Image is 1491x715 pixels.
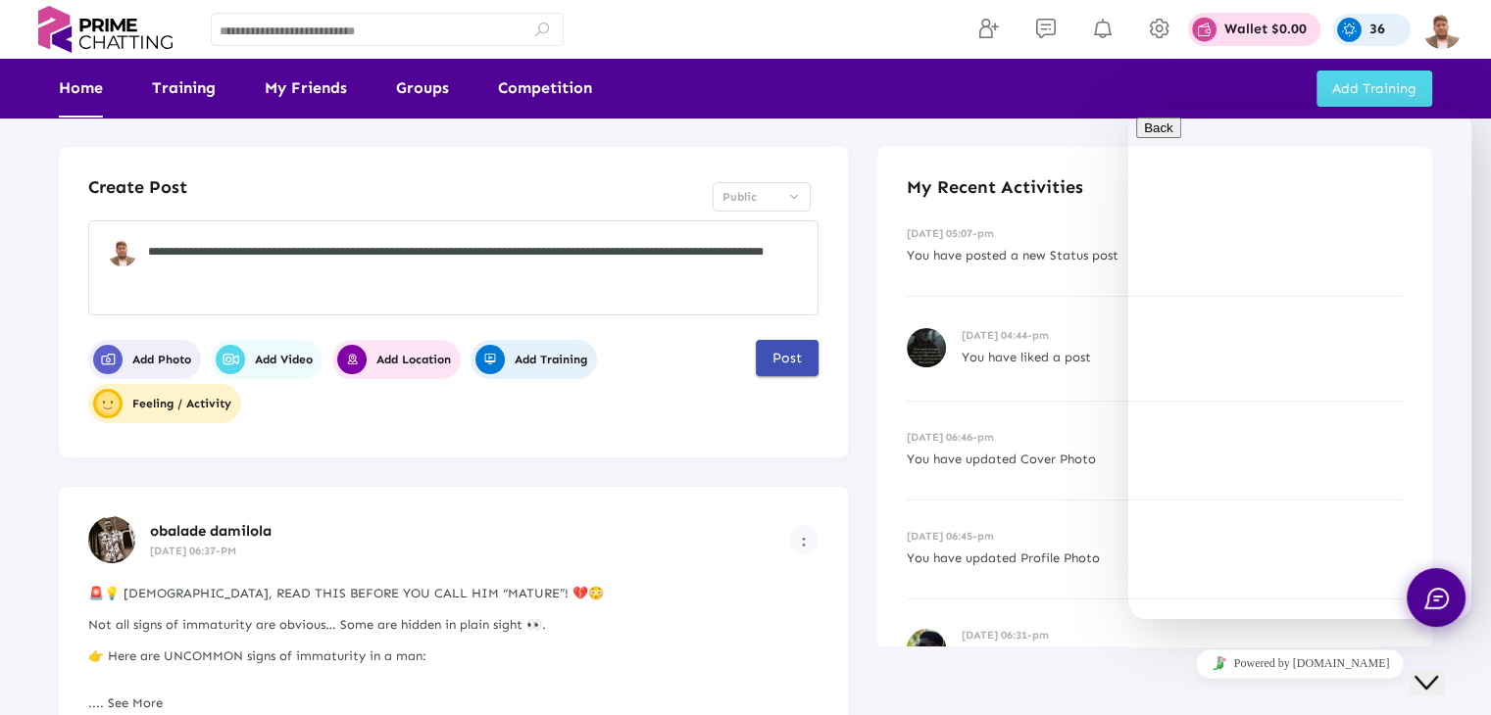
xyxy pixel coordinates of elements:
[962,329,1403,342] h6: [DATE] 04:44-pm
[1224,23,1307,36] p: Wallet $0.00
[108,237,137,266] img: user-profile
[88,516,135,563] img: user-profile
[789,525,819,554] button: Example icon-button with a menu
[1128,642,1471,686] iframe: chat widget
[756,340,819,376] button: Post
[59,59,103,118] a: Home
[1128,110,1471,619] iframe: chat widget
[722,190,757,204] span: Public
[211,340,323,379] button: Add Video
[88,614,819,636] p: Not all signs of immaturity are obvious… Some are hidden in plain sight 👀.
[471,340,597,379] button: Add Training
[88,645,819,667] p: 👉 Here are UNCOMMON signs of immaturity in a man:
[713,182,811,212] mat-select: Select Privacy
[907,530,1403,543] h6: [DATE] 06:45-pm
[150,522,272,540] span: obalade damilola
[907,227,1403,240] h6: [DATE] 05:07-pm
[907,176,1403,198] h4: My Recent Activities
[337,345,451,374] span: Add Location
[962,347,1403,368] p: You have liked a post
[907,548,1403,569] p: You have updated Profile Photo
[265,59,347,118] a: My Friends
[152,59,216,118] a: Training
[93,345,191,374] span: Add Photo
[1369,23,1385,36] p: 36
[907,328,946,367] img: recent-activities-img
[802,537,806,547] img: more
[907,449,1403,470] p: You have updated Cover Photo
[396,59,449,118] a: Groups
[88,695,163,710] a: .... See More
[907,245,1403,266] p: You have posted a new Status post
[1409,637,1471,695] iframe: chat widget
[93,389,231,418] span: Feeling / Activity
[88,384,241,423] button: user-profileFeeling / Activity
[1332,80,1416,97] span: Add Training
[88,583,819,604] p: 🚨💡 [DEMOGRAPHIC_DATA], READ THIS BEFORE YOU CALL HIM “MATURE”! 💔😳
[907,629,946,668] img: recent-activities-img
[962,629,1403,642] h6: [DATE] 06:31-pm
[332,340,461,379] button: Add Location
[1317,71,1432,107] button: Add Training
[150,545,789,557] h6: [DATE] 06:37-PM
[88,340,201,379] button: Add Photo
[475,345,587,374] span: Add Training
[772,350,802,366] span: Post
[1422,10,1462,49] img: img
[96,392,120,415] img: user-profile
[216,345,313,374] span: Add Video
[498,59,592,118] a: Competition
[29,6,181,53] img: logo
[907,431,1403,444] h6: [DATE] 06:46-pm
[88,176,187,198] h4: Create Post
